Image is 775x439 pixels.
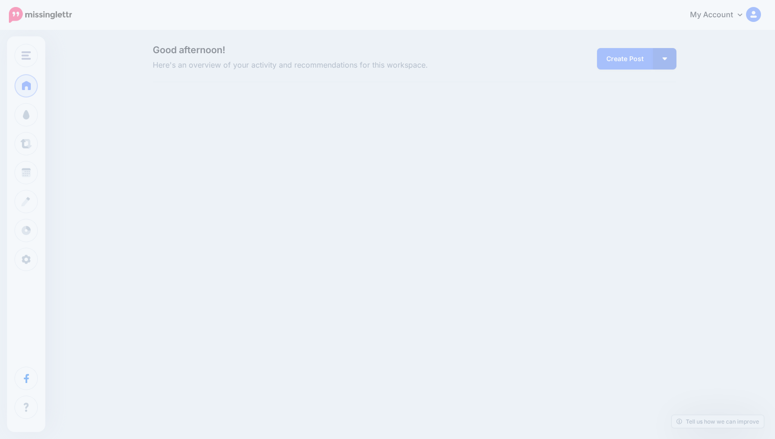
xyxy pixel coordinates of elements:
[153,44,225,56] span: Good afternoon!
[672,415,764,428] a: Tell us how we can improve
[662,57,667,60] img: arrow-down-white.png
[9,7,72,23] img: Missinglettr
[681,4,761,27] a: My Account
[21,51,31,60] img: menu.png
[153,59,497,71] span: Here's an overview of your activity and recommendations for this workspace.
[597,48,653,70] a: Create Post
